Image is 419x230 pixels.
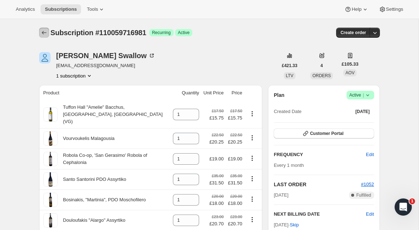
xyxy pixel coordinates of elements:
[39,28,49,38] button: Subscriptions
[274,181,361,188] h2: LAST ORDER
[43,172,58,187] img: product img
[246,195,258,203] button: Product actions
[152,30,171,36] span: Recurring
[228,220,242,227] span: £20.70
[278,61,302,71] button: £421.33
[58,135,115,142] div: Vourvoukelis Malagousia
[312,73,331,78] span: ORDERS
[201,85,226,101] th: Unit Price
[366,151,374,158] span: Edit
[340,30,366,36] span: Create order
[226,85,244,101] th: Price
[361,182,374,187] a: #1052
[58,176,126,183] div: Santo Santorini PDO Assyrtiko
[395,198,412,216] iframe: Intercom live chat
[212,109,223,113] small: £17.50
[366,211,374,218] button: Edit
[43,131,58,146] img: product img
[274,108,301,115] span: Created Date
[209,220,224,227] span: £20.70
[212,133,223,137] small: £22.50
[351,107,374,117] button: [DATE]
[274,222,299,227] span: [DATE] ·
[274,163,304,168] span: Every 1 month
[349,91,371,99] span: Active
[41,4,81,14] button: Subscriptions
[209,179,224,187] span: £31.50
[58,217,126,224] div: Douloufakis "Alargo" Assyrtiko
[230,215,242,219] small: £23.00
[209,156,224,161] span: £19.00
[16,6,35,12] span: Analytics
[363,92,364,98] span: |
[43,213,58,227] img: product img
[11,4,39,14] button: Analytics
[212,194,223,198] small: £20.00
[345,70,354,75] span: AOV
[87,6,98,12] span: Tools
[43,152,58,166] img: product img
[228,139,242,146] span: £20.25
[43,107,58,122] img: product img
[230,174,242,178] small: £35.00
[230,109,242,113] small: £17.50
[228,179,242,187] span: £31.50
[212,174,223,178] small: £35.00
[274,91,284,99] h2: Plan
[51,29,146,37] span: Subscription #110059716981
[274,151,366,158] h2: FREQUENCY
[274,192,288,199] span: [DATE]
[246,154,258,162] button: Product actions
[56,52,155,59] div: [PERSON_NAME] Swallow
[375,4,408,14] button: Settings
[58,104,169,125] div: Tuffon Hall "Amelie" Bacchus, [GEOGRAPHIC_DATA], [GEOGRAPHIC_DATA] (VG)
[209,200,224,207] span: £18.00
[228,200,242,207] span: £18.00
[342,61,358,68] span: £105.33
[356,192,371,198] span: Fulfilled
[286,73,293,78] span: LTV
[178,30,190,36] span: Active
[228,156,242,161] span: £19.00
[45,6,77,12] span: Subscriptions
[43,193,58,207] img: product img
[409,198,415,204] span: 1
[320,63,323,69] span: 4
[58,196,146,203] div: Bosinakis, "Martinia", PDO Moschofilero
[310,131,343,136] span: Customer Portal
[246,134,258,142] button: Product actions
[336,28,370,38] button: Create order
[290,221,299,229] span: Skip
[356,109,370,114] span: [DATE]
[386,6,403,12] span: Settings
[352,6,361,12] span: Help
[212,215,223,219] small: £23.00
[230,194,242,198] small: £20.00
[171,85,201,101] th: Quantity
[246,175,258,183] button: Product actions
[58,152,169,166] div: Robola Co-op, 'San Gerasimo' Robola of Cephalonia
[56,62,155,69] span: [EMAIL_ADDRESS][DOMAIN_NAME]
[361,181,374,188] button: #1052
[274,211,366,218] h2: NEXT BILLING DATE
[230,133,242,137] small: £22.50
[56,72,93,79] button: Product actions
[209,139,224,146] span: £20.25
[83,4,109,14] button: Tools
[340,4,373,14] button: Help
[246,110,258,118] button: Product actions
[39,52,51,64] span: Daniel Swallow
[362,149,378,160] button: Edit
[246,216,258,224] button: Product actions
[316,61,327,71] button: 4
[228,114,242,122] span: £15.75
[274,128,374,139] button: Customer Portal
[209,114,224,122] span: £15.75
[282,63,297,69] span: £421.33
[39,85,171,101] th: Product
